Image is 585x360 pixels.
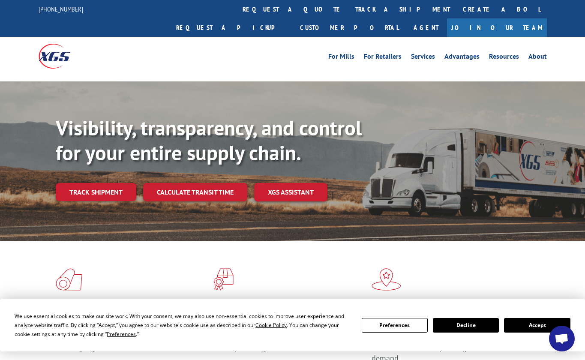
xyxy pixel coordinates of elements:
a: Track shipment [56,183,136,201]
a: Advantages [444,53,480,63]
button: Decline [433,318,499,333]
span: Cookie Policy [255,321,287,329]
a: Resources [489,53,519,63]
h1: Flagship Distribution Model [372,297,523,333]
button: Accept [504,318,570,333]
a: For Mills [328,53,354,63]
a: Request a pickup [170,18,294,37]
button: Preferences [362,318,428,333]
span: As an industry carrier of choice, XGS has brought innovation and dedication to flooring logistics... [56,322,189,353]
a: Open chat [549,326,575,351]
a: Services [411,53,435,63]
img: xgs-icon-flagship-distribution-model-red [372,268,401,291]
a: [PHONE_NUMBER] [39,5,83,13]
img: xgs-icon-total-supply-chain-intelligence-red [56,268,82,291]
a: Agent [405,18,447,37]
a: Customer Portal [294,18,405,37]
h1: Flooring Logistics Solutions [56,297,207,322]
a: About [528,53,547,63]
b: Visibility, transparency, and control for your entire supply chain. [56,114,362,166]
h1: Specialized Freight Experts [213,297,365,322]
span: Preferences [107,330,136,338]
a: Join Our Team [447,18,547,37]
a: XGS ASSISTANT [254,183,327,201]
a: For Retailers [364,53,402,63]
div: We use essential cookies to make our site work. With your consent, we may also use non-essential ... [15,312,351,339]
img: xgs-icon-focused-on-flooring-red [213,268,234,291]
a: Calculate transit time [143,183,247,201]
